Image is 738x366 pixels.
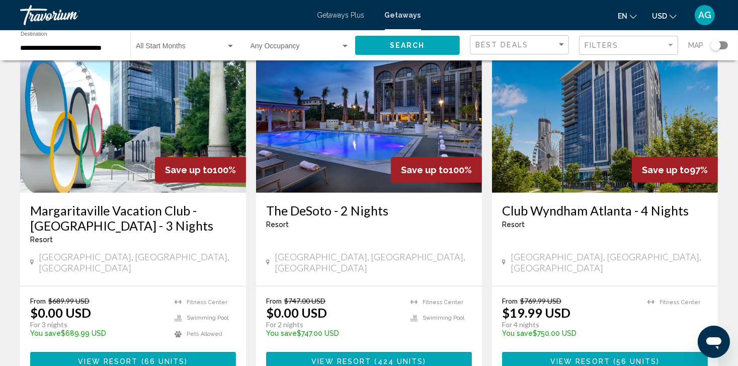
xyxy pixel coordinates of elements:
span: USD [652,12,667,20]
span: From [30,297,46,305]
span: Fitness Center [187,299,227,306]
p: $0.00 USD [266,305,327,320]
a: Club Wyndham Atlanta - 4 Nights [502,203,708,218]
span: [GEOGRAPHIC_DATA], [GEOGRAPHIC_DATA], [GEOGRAPHIC_DATA] [511,251,708,273]
p: $0.00 USD [30,305,91,320]
span: Pets Allowed [187,331,222,337]
div: 97% [632,157,718,183]
span: Map [688,38,703,52]
span: ( ) [138,358,188,366]
button: User Menu [692,5,718,26]
span: You save [30,329,61,337]
mat-select: Sort by [475,41,566,49]
span: From [266,297,282,305]
span: en [618,12,627,20]
p: $747.00 USD [266,329,400,337]
p: For 3 nights [30,320,165,329]
iframe: Button to launch messaging window [698,326,730,358]
span: 66 units [144,358,185,366]
span: [GEOGRAPHIC_DATA], [GEOGRAPHIC_DATA], [GEOGRAPHIC_DATA] [39,251,236,273]
span: Swimming Pool [187,315,228,321]
span: You save [502,329,533,337]
button: Change currency [652,9,677,23]
a: Getaways [385,11,421,19]
p: For 2 nights [266,320,400,329]
span: Save up to [401,165,449,175]
span: Fitness Center [423,299,463,306]
span: $689.99 USD [48,297,90,305]
img: DY04E01X.jpg [20,32,246,193]
p: $689.99 USD [30,329,165,337]
a: Travorium [20,5,307,25]
div: 100% [391,157,482,183]
span: Swimming Pool [423,315,464,321]
span: Fitness Center [660,299,700,306]
span: Filters [585,41,619,49]
span: Resort [30,236,53,244]
span: View Resort [311,358,371,366]
span: Best Deals [475,41,528,49]
span: 56 units [616,358,657,366]
span: ( ) [610,358,660,366]
span: Resort [502,221,525,229]
img: DY02E01X.jpg [492,32,718,193]
p: $19.99 USD [502,305,570,320]
button: Search [355,36,460,54]
span: Save up to [642,165,690,175]
a: Getaways Plus [317,11,365,19]
span: AG [698,10,711,20]
span: You save [266,329,297,337]
div: 100% [155,157,246,183]
a: The DeSoto - 2 Nights [266,203,472,218]
span: [GEOGRAPHIC_DATA], [GEOGRAPHIC_DATA], [GEOGRAPHIC_DATA] [275,251,472,273]
span: Search [390,42,425,50]
span: 424 units [378,358,424,366]
button: Change language [618,9,637,23]
span: From [502,297,518,305]
p: For 4 nights [502,320,637,329]
span: View Resort [78,358,138,366]
span: Save up to [165,165,213,175]
button: Filter [579,35,678,56]
img: RR15E01X.jpg [256,32,482,193]
a: Margaritaville Vacation Club - [GEOGRAPHIC_DATA] - 3 Nights [30,203,236,233]
span: $747.00 USD [284,297,325,305]
span: ( ) [371,358,426,366]
span: Resort [266,221,289,229]
span: View Resort [550,358,610,366]
span: $769.99 USD [520,297,561,305]
p: $750.00 USD [502,329,637,337]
